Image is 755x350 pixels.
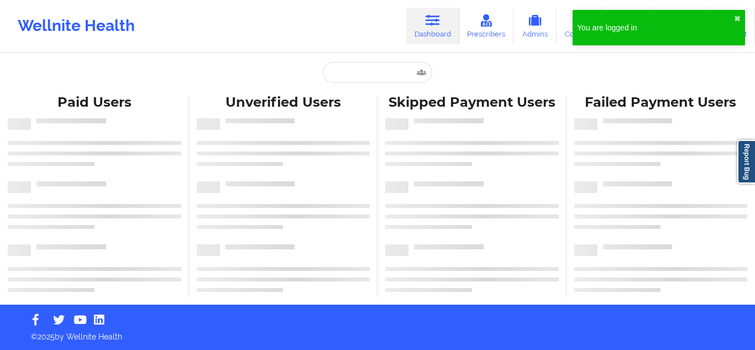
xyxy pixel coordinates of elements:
button: close [734,14,741,23]
div: Skipped Payment Users [385,94,559,111]
p: © 2025 by Wellnite Health [23,323,732,342]
div: Failed Payment Users [574,94,748,111]
a: Report Bug [737,140,755,184]
a: Coaches [557,8,602,44]
a: Prescribers [459,8,514,44]
div: Paid Users [8,94,181,111]
div: You are logged in [577,22,734,33]
a: Admins [513,8,557,44]
a: Dashboard [406,8,459,44]
div: Unverified Users [197,94,370,111]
